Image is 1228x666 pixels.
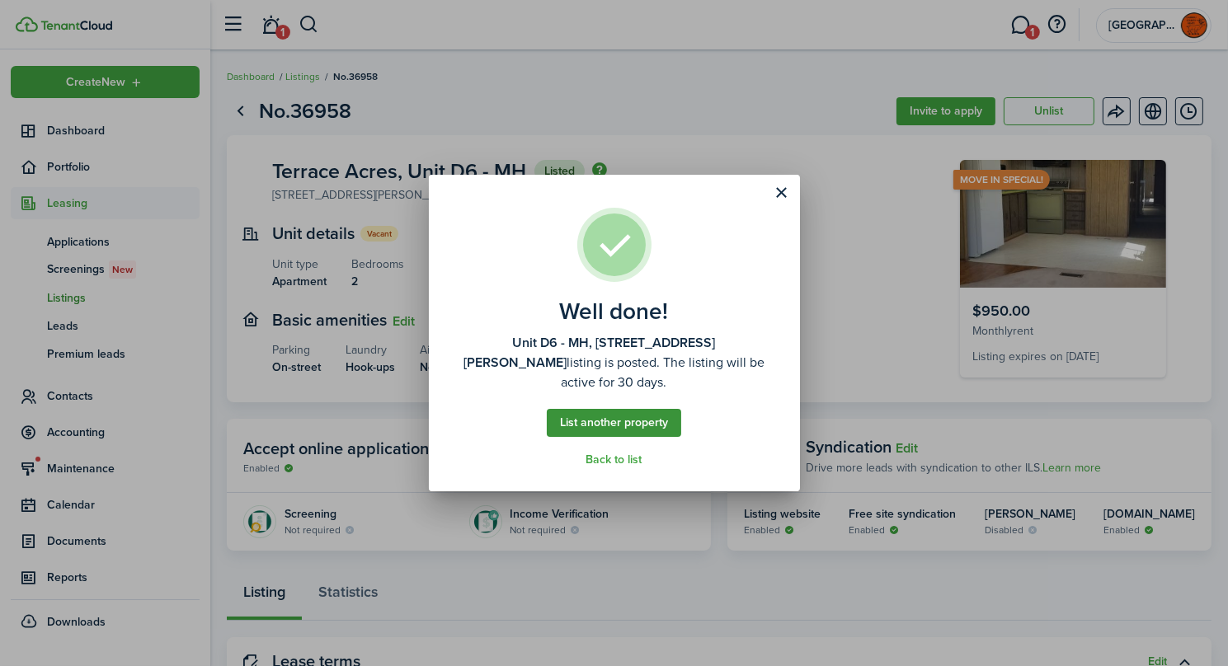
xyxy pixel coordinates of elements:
[454,333,775,392] well-done-description: listing is posted. The listing will be active for 30 days.
[547,409,681,437] a: List another property
[768,179,796,207] button: Close modal
[463,333,716,372] b: Unit D6 - MH, [STREET_ADDRESS][PERSON_NAME]
[586,453,642,467] a: Back to list
[560,298,669,325] well-done-title: Well done!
